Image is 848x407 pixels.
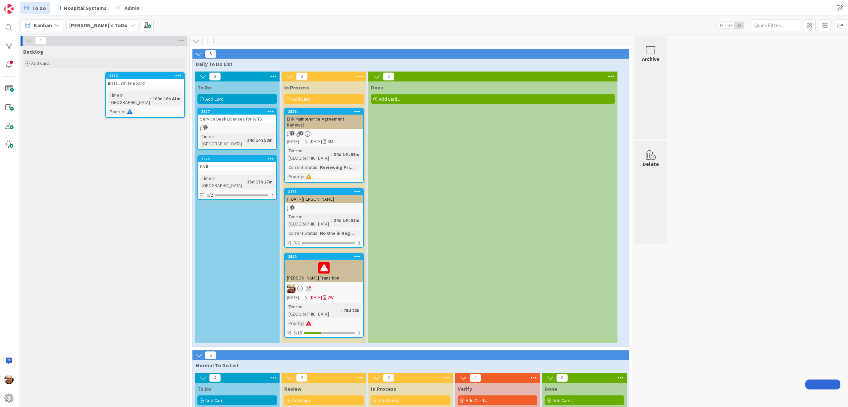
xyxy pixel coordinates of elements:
b: [PERSON_NAME]'s ToDo [69,22,128,28]
span: Admin [125,4,139,12]
span: Done [545,385,557,392]
div: Priority [108,108,124,115]
div: 2527 [201,109,276,114]
span: 2x [726,22,735,28]
div: [PERSON_NAME] Transition [285,260,363,282]
a: Admin [113,2,143,14]
div: 2453 [109,74,184,78]
span: 3x [735,22,744,28]
div: Time in [GEOGRAPHIC_DATA] [200,133,244,147]
span: 1 [35,37,46,45]
span: Add Card... [466,397,487,403]
div: Delete [643,160,659,168]
span: [DATE] [287,294,299,301]
div: 34d 14h 58m [332,217,361,224]
div: 2526EHR Maintenance Agreement Renewal [285,109,363,129]
span: [DATE] [310,138,322,145]
div: 34d 14h 58m [245,136,274,144]
div: 2527Service Desk Licenses for WITS [198,109,276,123]
span: 0 [470,374,481,382]
span: : [124,108,125,115]
div: Reviewing Pri... [318,164,355,171]
div: 2473 [288,189,363,194]
span: 6 [205,351,216,359]
span: To Do [197,84,211,91]
span: 0/2 [293,239,300,246]
span: Add Card... [292,96,313,102]
span: Backlog [23,48,43,55]
div: Time in [GEOGRAPHIC_DATA] [287,303,341,318]
span: To Do [197,385,211,392]
a: Hospital Systems [52,2,111,14]
div: Archive [642,55,660,63]
span: : [244,136,245,144]
div: 2453Install White Board [106,73,184,87]
span: In Process [284,84,309,91]
span: Review [284,385,301,392]
span: 0 [556,374,568,382]
span: [DATE] [310,294,322,301]
div: 34d 14h 59m [332,151,361,158]
div: 2525 [198,156,276,162]
div: 75d 22h [342,307,361,314]
span: 2 [290,131,294,135]
div: 2527 [198,109,276,115]
span: Daily To Do List [196,61,621,67]
span: 0/2 [207,192,213,199]
span: 2 [203,125,208,129]
span: To Do [32,4,46,12]
div: IT BA I - [PERSON_NAME] [285,195,363,203]
div: Time in [GEOGRAPHIC_DATA] [287,213,331,228]
a: 2526EHR Maintenance Agreement Renewal[DATE][DATE]3MTime in [GEOGRAPHIC_DATA]:34d 14h 59mCurrent S... [284,108,364,183]
div: 2509 [288,254,363,259]
span: 5 [205,50,216,58]
a: 2509[PERSON_NAME] TransitionEd[DATE][DATE]2WTime in [GEOGRAPHIC_DATA]:75d 22hPriority:5/15 [284,253,364,338]
div: No One in Reg... [318,229,356,237]
div: 35d 17h 27m [245,178,274,185]
a: 2527Service Desk Licenses for WITSTime in [GEOGRAPHIC_DATA]:34d 14h 58m [197,108,277,150]
a: 2525PA IITime in [GEOGRAPHIC_DATA]:35d 17h 27m0/2 [197,155,277,200]
div: PA II [198,162,276,171]
span: Verify [458,385,472,392]
span: 2 [296,374,307,382]
span: Normal To Do List [196,362,621,369]
div: Priority [287,320,303,327]
div: 2509[PERSON_NAME] Transition [285,254,363,282]
span: : [303,320,304,327]
div: Current Status [287,164,317,171]
a: 2473IT BA I - [PERSON_NAME]Time in [GEOGRAPHIC_DATA]:34d 14h 58mCurrent Status:No One in Reg...0/2 [284,188,364,248]
span: : [331,217,332,224]
span: 0 [383,73,394,80]
div: Install White Board [106,79,184,87]
div: Time in [GEOGRAPHIC_DATA] [108,91,150,106]
img: avatar [4,393,14,403]
span: : [150,95,151,102]
div: Priority [287,173,303,180]
div: Service Desk Licenses for WITS [198,115,276,123]
span: Add Card... [379,397,400,403]
div: 2526 [285,109,363,115]
span: 0 [383,374,394,382]
input: Quick Filter... [751,19,800,31]
div: 2473IT BA I - [PERSON_NAME] [285,189,363,203]
span: Add Card... [31,60,52,66]
span: Kanban [34,21,52,29]
span: Add Card... [553,397,574,403]
img: Visit kanbanzone.com [4,4,14,14]
span: 3 [296,73,307,80]
div: 2526 [288,109,363,114]
div: Ed [285,284,363,293]
span: 2 [209,73,221,80]
div: 2509 [285,254,363,260]
span: : [331,151,332,158]
div: Time in [GEOGRAPHIC_DATA] [287,147,331,162]
span: Done [371,84,384,91]
div: 2453 [106,73,184,79]
span: 4 [209,374,221,382]
span: Add Card... [379,96,400,102]
span: [DATE] [287,138,299,145]
a: 2453Install White BoardTime in [GEOGRAPHIC_DATA]:160d 16h 41mPriority: [105,72,185,118]
span: Add Card... [292,397,313,403]
div: 3M [328,138,333,145]
span: : [244,178,245,185]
